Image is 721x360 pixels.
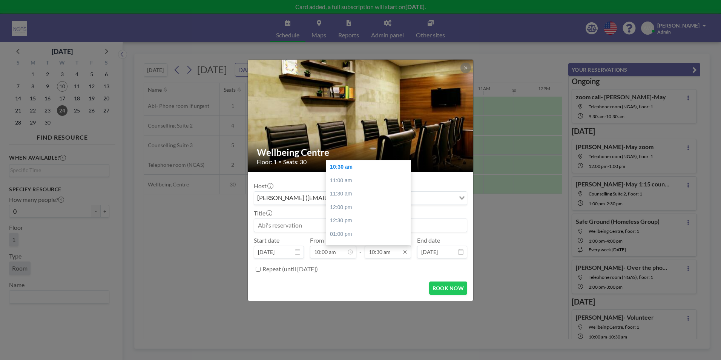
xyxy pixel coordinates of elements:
span: • [279,159,281,165]
label: Host [254,182,273,190]
img: 537.jpg [248,40,474,191]
span: [PERSON_NAME] ([EMAIL_ADDRESS][DOMAIN_NAME]) [256,193,411,203]
span: Seats: 30 [283,158,307,166]
input: Abi's reservation [254,219,467,232]
label: From [310,237,324,244]
label: Title [254,209,272,217]
h2: Wellbeing Centre [257,147,465,158]
label: End date [417,237,440,244]
span: - [359,239,362,256]
div: 11:30 am [326,187,414,201]
div: 10:30 am [326,160,414,174]
div: 12:30 pm [326,214,414,228]
span: Floor: 1 [257,158,277,166]
div: 01:00 pm [326,228,414,241]
label: Repeat (until [DATE]) [262,265,318,273]
div: Search for option [254,192,467,205]
button: BOOK NOW [429,282,467,295]
input: Search for option [411,193,454,203]
div: 12:00 pm [326,201,414,214]
div: 11:00 am [326,174,414,188]
div: 01:30 pm [326,241,414,255]
label: Start date [254,237,279,244]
